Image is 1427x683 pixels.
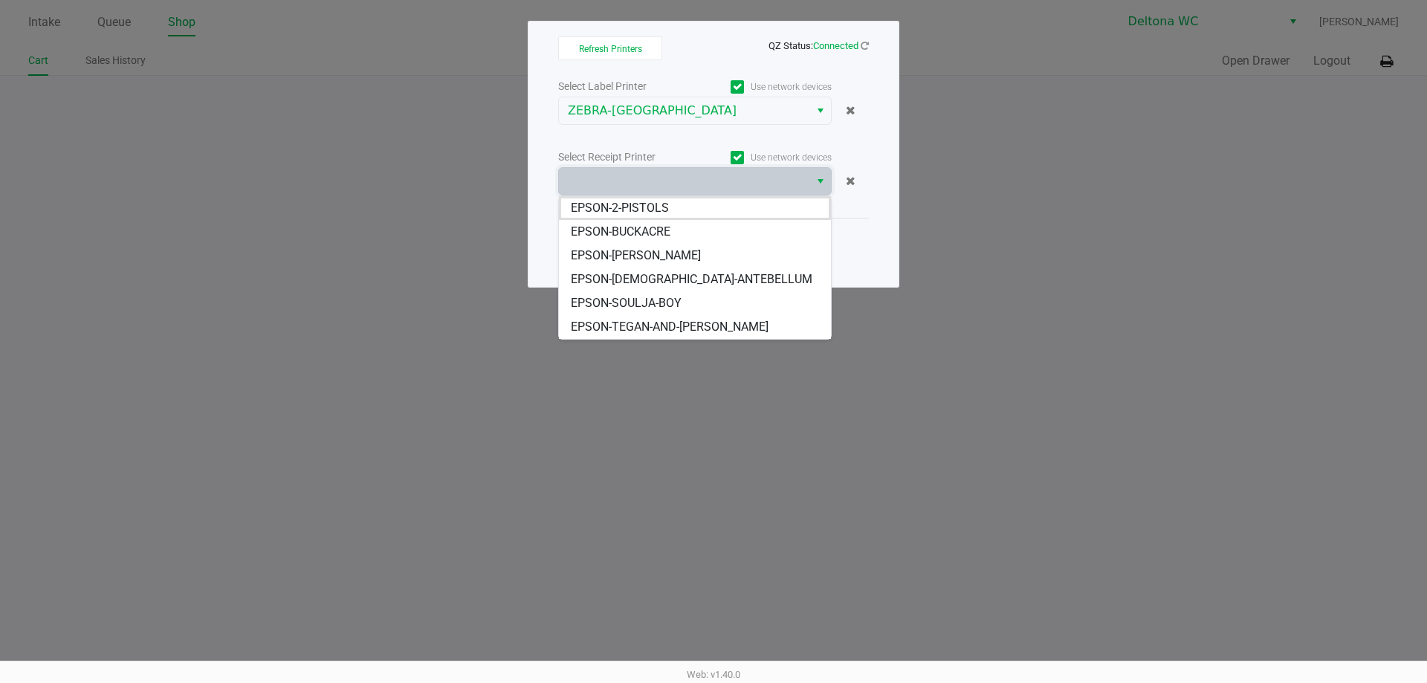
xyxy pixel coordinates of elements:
[695,151,832,164] label: Use network devices
[687,669,740,680] span: Web: v1.40.0
[809,97,831,124] button: Select
[558,149,695,165] div: Select Receipt Printer
[571,318,768,336] span: EPSON-TEGAN-AND-[PERSON_NAME]
[579,44,642,54] span: Refresh Printers
[558,79,695,94] div: Select Label Printer
[568,102,800,120] span: ZEBRA-[GEOGRAPHIC_DATA]
[571,199,669,217] span: EPSON-2-PISTOLS
[695,80,832,94] label: Use network devices
[558,36,662,60] button: Refresh Printers
[768,40,869,51] span: QZ Status:
[809,168,831,195] button: Select
[571,271,812,288] span: EPSON-[DEMOGRAPHIC_DATA]-ANTEBELLUM
[571,247,701,265] span: EPSON-[PERSON_NAME]
[571,223,670,241] span: EPSON-BUCKACRE
[813,40,858,51] span: Connected
[571,294,682,312] span: EPSON-SOULJA-BOY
